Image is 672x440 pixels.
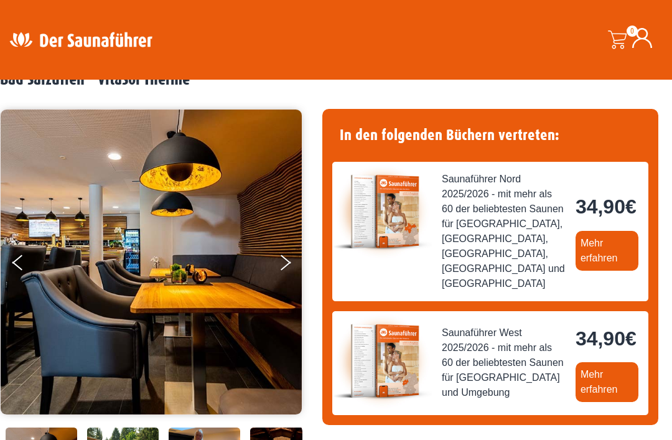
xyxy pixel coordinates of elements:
span: € [625,327,637,350]
img: der-saunafuehrer-2025-west.jpg [332,311,432,411]
a: Mehr erfahren [576,362,638,402]
bdi: 34,90 [576,195,637,218]
a: Mehr erfahren [576,231,638,271]
img: der-saunafuehrer-2025-nord.jpg [332,162,432,261]
bdi: 34,90 [576,327,637,350]
button: Previous [12,250,44,281]
span: Saunaführer West 2025/2026 - mit mehr als 60 der beliebtesten Saunen für [GEOGRAPHIC_DATA] und Um... [442,325,566,400]
button: Next [278,250,309,281]
span: 0 [627,26,638,37]
h4: In den folgenden Büchern vertreten: [332,119,648,152]
span: Saunaführer Nord 2025/2026 - mit mehr als 60 der beliebtesten Saunen für [GEOGRAPHIC_DATA], [GEOG... [442,172,566,291]
span: € [625,195,637,218]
